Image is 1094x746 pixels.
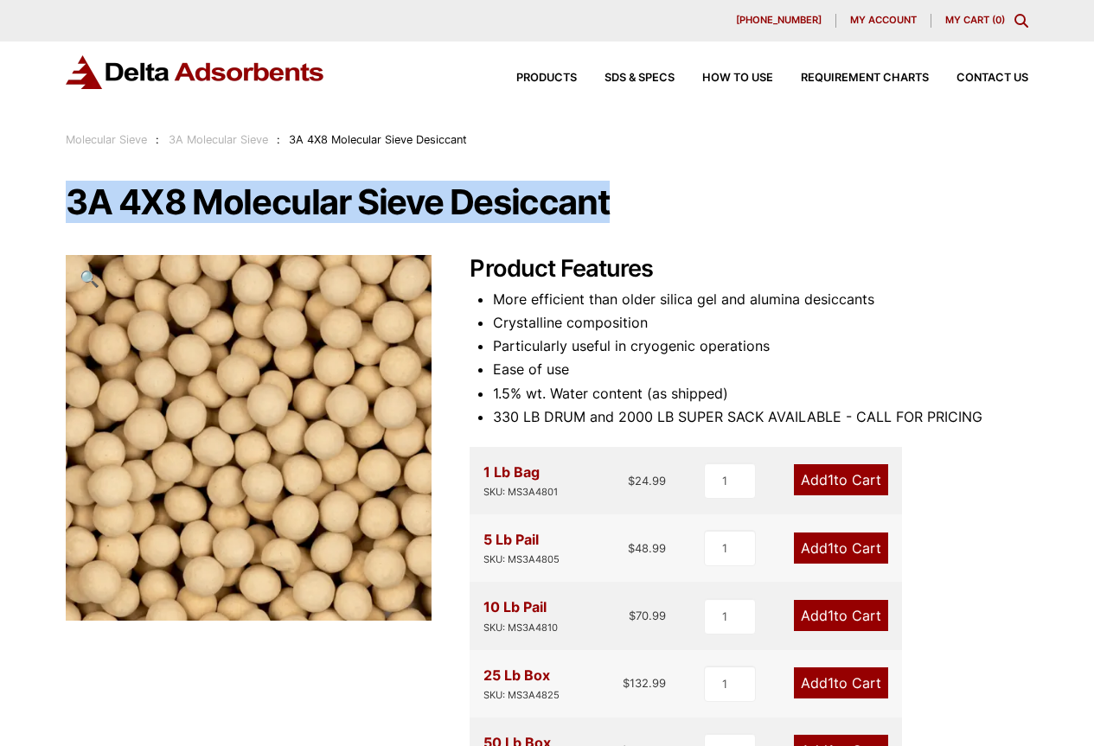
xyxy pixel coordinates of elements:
[702,73,773,84] span: How to Use
[493,382,1028,405] li: 1.5% wt. Water content (as shipped)
[628,474,635,488] span: $
[623,676,666,690] bdi: 132.99
[794,532,888,564] a: Add1to Cart
[629,609,666,622] bdi: 70.99
[945,14,1005,26] a: My Cart (0)
[483,596,558,635] div: 10 Lb Pail
[483,528,560,568] div: 5 Lb Pail
[736,16,822,25] span: [PHONE_NUMBER]
[156,133,159,146] span: :
[483,664,560,704] div: 25 Lb Box
[577,73,675,84] a: SDS & SPECS
[828,471,834,488] span: 1
[836,14,931,28] a: My account
[277,133,280,146] span: :
[483,484,558,501] div: SKU: MS3A4801
[483,687,560,704] div: SKU: MS3A4825
[493,358,1028,381] li: Ease of use
[66,133,147,146] a: Molecular Sieve
[1014,14,1028,28] div: Toggle Modal Content
[483,552,560,568] div: SKU: MS3A4805
[850,16,917,25] span: My account
[493,405,1028,429] li: 330 LB DRUM and 2000 LB SUPER SACK AVAILABLE - CALL FOR PRICING
[516,73,577,84] span: Products
[722,14,836,28] a: [PHONE_NUMBER]
[794,667,888,698] a: Add1to Cart
[483,461,558,501] div: 1 Lb Bag
[628,541,666,555] bdi: 48.99
[828,607,834,624] span: 1
[629,609,636,622] span: $
[956,73,1028,84] span: Contact Us
[801,73,929,84] span: Requirement Charts
[66,184,1028,220] h1: 3A 4X8 Molecular Sieve Desiccant
[470,255,1028,284] h2: Product Features
[628,541,635,555] span: $
[995,14,1001,26] span: 0
[489,73,577,84] a: Products
[289,133,467,146] span: 3A 4X8 Molecular Sieve Desiccant
[66,55,325,89] img: Delta Adsorbents
[66,255,113,303] a: View full-screen image gallery
[493,311,1028,335] li: Crystalline composition
[483,620,558,636] div: SKU: MS3A4810
[80,269,99,288] span: 🔍
[605,73,675,84] span: SDS & SPECS
[794,600,888,631] a: Add1to Cart
[623,676,630,690] span: $
[828,539,834,557] span: 1
[169,133,268,146] a: 3A Molecular Sieve
[929,73,1028,84] a: Contact Us
[828,674,834,692] span: 1
[628,474,666,488] bdi: 24.99
[675,73,773,84] a: How to Use
[493,288,1028,311] li: More efficient than older silica gel and alumina desiccants
[493,335,1028,358] li: Particularly useful in cryogenic operations
[773,73,929,84] a: Requirement Charts
[794,464,888,495] a: Add1to Cart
